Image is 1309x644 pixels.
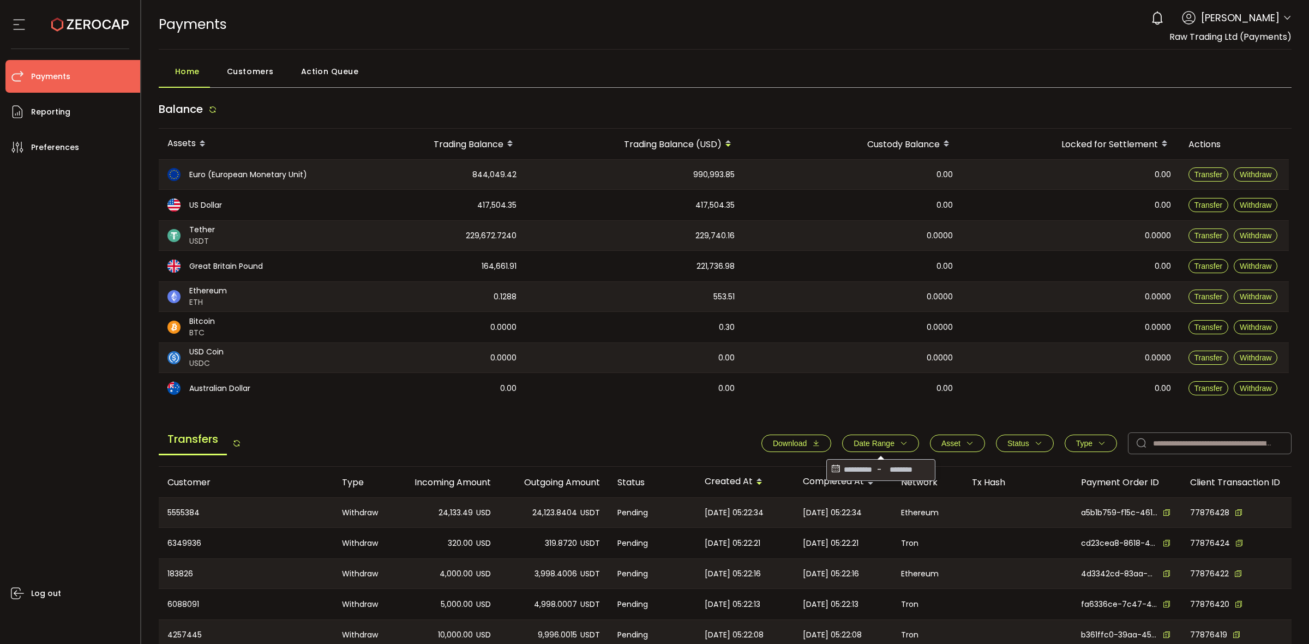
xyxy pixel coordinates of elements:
span: Balance [159,101,203,117]
span: 0.00 [1155,168,1171,181]
img: eur_portfolio.svg [167,168,181,181]
span: USD Coin [189,346,224,358]
span: 77876424 [1190,538,1230,549]
img: eth_portfolio.svg [167,290,181,303]
span: Transfer [1194,201,1223,209]
button: Transfer [1188,381,1229,395]
span: Transfer [1194,170,1223,179]
span: 0.0000 [1145,291,1171,303]
span: 77876422 [1190,568,1229,580]
span: 221,736.98 [696,260,735,273]
span: 553.51 [713,291,735,303]
span: US Dollar [189,200,222,211]
span: fa6336ce-7c47-4799-ad7e-6d2b5f6f8b82 [1081,599,1157,610]
span: 229,740.16 [695,230,735,242]
span: 0.00 [936,168,953,181]
button: Withdraw [1234,290,1277,304]
span: Status [1007,439,1029,448]
span: Pending [617,568,648,580]
div: Ethereum [892,559,963,588]
div: Tron [892,589,963,619]
button: Download [761,435,831,452]
div: Withdraw [333,528,391,558]
span: Transfer [1194,384,1223,393]
img: usd_portfolio.svg [167,198,181,212]
span: [DATE] 05:22:34 [705,507,764,519]
div: Withdraw [333,498,391,527]
span: Transfer [1194,353,1223,362]
span: Withdraw [1240,353,1271,362]
span: 77876428 [1190,507,1229,519]
span: 164,661.91 [482,260,517,273]
span: 319.8720 [545,537,577,550]
span: 0.00 [1155,199,1171,212]
span: 4,998.0007 [534,598,577,611]
span: USDT [580,537,600,550]
span: Pending [617,629,648,641]
div: 5555384 [159,498,333,527]
span: 9,996.0015 [538,629,577,641]
span: Customers [227,61,274,82]
img: usdt_portfolio.svg [167,229,181,242]
span: 4d3342cd-83aa-47ee-b0b3-4158a6c75ae8 [1081,568,1157,580]
div: Trading Balance (USD) [525,135,743,153]
span: 417,504.35 [695,199,735,212]
div: Type [333,476,391,489]
span: 0.00 [1155,382,1171,395]
span: Pending [617,598,648,611]
span: Withdraw [1240,384,1271,393]
button: Transfer [1188,290,1229,304]
span: Log out [31,586,61,601]
span: 0.0000 [1145,321,1171,334]
div: 6088091 [159,589,333,619]
div: Created At [696,473,794,491]
span: 0.0000 [1145,230,1171,242]
span: Pending [617,537,648,550]
span: USDC [189,358,224,369]
span: 0.00 [936,260,953,273]
button: Withdraw [1234,167,1277,182]
iframe: Chat Widget [1254,592,1309,644]
span: Reporting [31,104,70,120]
div: Tx Hash [963,476,1072,489]
div: Incoming Amount [391,476,500,489]
span: cd23cea8-8618-426e-9406-55675fd0c187 [1081,538,1157,549]
span: Great Britain Pound [189,261,263,272]
span: Euro (European Monetary Unit) [189,169,307,180]
span: 0.0000 [927,230,953,242]
span: Payments [31,69,70,85]
span: USD [476,568,491,580]
button: Date Range [842,435,919,452]
div: Tron [892,528,963,558]
span: Withdraw [1240,201,1271,209]
span: Withdraw [1240,170,1271,179]
span: USDT [580,507,600,519]
button: Transfer [1188,167,1229,182]
div: Custody Balance [743,135,962,153]
span: USD [476,629,491,641]
span: 4,000.00 [440,568,473,580]
span: 24,133.49 [439,507,473,519]
span: 3,998.4006 [535,568,577,580]
span: [DATE] 05:22:08 [705,629,764,641]
span: 0.00 [500,382,517,395]
span: 24,123.8404 [532,507,577,519]
span: Transfer [1194,262,1223,270]
div: Completed At [794,473,892,491]
span: [PERSON_NAME] [1201,10,1280,25]
span: 0.00 [718,352,735,364]
span: BTC [189,327,215,339]
div: Trading Balance [328,135,525,153]
span: a5b1b759-f15c-4618-9e23-773cc4543919 [1081,507,1157,519]
div: Customer [159,476,333,489]
span: 0.00 [936,199,953,212]
div: 183826 [159,559,333,588]
span: [DATE] 05:22:13 [803,598,858,611]
span: 229,672.7240 [466,230,517,242]
button: Withdraw [1234,259,1277,273]
span: Date Range [854,439,894,448]
span: USD [476,537,491,550]
span: Bitcoin [189,316,215,327]
div: Network [892,476,963,489]
span: [DATE] 05:22:16 [705,568,761,580]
